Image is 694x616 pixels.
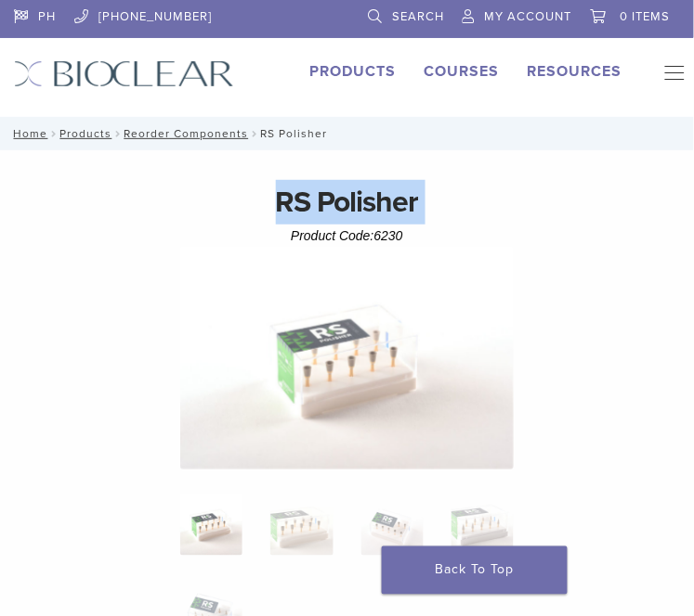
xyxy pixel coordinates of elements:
[392,9,444,24] span: Search
[59,127,111,140] a: Products
[382,546,568,595] a: Back To Top
[14,60,234,87] img: Bioclear
[7,127,47,140] a: Home
[180,494,242,556] img: RS-Polihser-Cup-3-324x324.jpg
[248,129,260,138] span: /
[310,62,397,81] a: Products
[361,494,424,556] img: RS Polisher - Image 3
[528,62,622,81] a: Resources
[485,9,572,24] span: My Account
[98,9,212,24] span: [PHONE_NUMBER]
[374,228,403,243] span: 6230
[180,247,514,469] img: RS Polihser-Cup-3
[270,494,333,556] img: RS Polisher - Image 2
[47,129,59,138] span: /
[452,494,514,556] img: RS Polisher - Image 4
[650,60,680,95] nav: Primary Navigation
[425,62,500,81] a: Courses
[111,129,124,138] span: /
[124,127,248,140] a: Reorder Components
[621,9,671,24] span: 0 items
[14,180,680,225] h1: RS Polisher
[291,228,403,243] span: Product Code:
